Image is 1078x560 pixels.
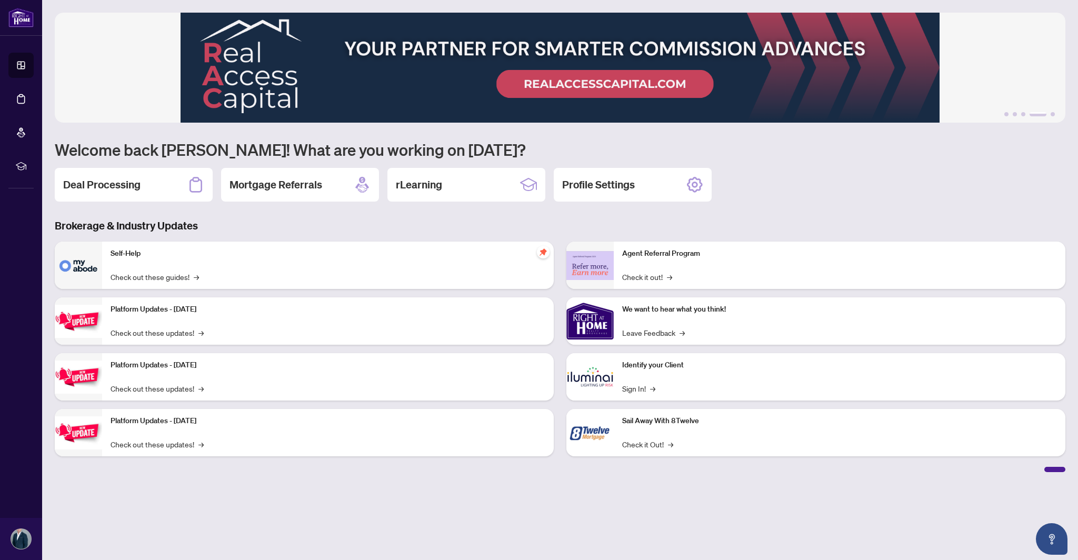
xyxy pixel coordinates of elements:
img: Slide 3 [55,13,1065,123]
p: Platform Updates - [DATE] [111,415,545,427]
button: Open asap [1036,523,1067,555]
span: → [668,438,673,450]
a: Check out these updates!→ [111,327,204,338]
p: Agent Referral Program [622,248,1057,259]
img: Self-Help [55,242,102,289]
p: Sail Away With 8Twelve [622,415,1057,427]
h2: rLearning [396,177,442,192]
button: 1 [1004,112,1009,116]
h2: Profile Settings [562,177,635,192]
button: 4 [1030,112,1046,116]
a: Check out these guides!→ [111,271,199,283]
img: Platform Updates - June 23, 2025 [55,416,102,449]
span: → [680,327,685,338]
img: Platform Updates - July 8, 2025 [55,361,102,394]
span: → [198,383,204,394]
img: logo [8,8,34,27]
img: Platform Updates - July 21, 2025 [55,305,102,338]
h1: Welcome back [PERSON_NAME]! What are you working on [DATE]? [55,139,1065,159]
span: → [198,327,204,338]
p: Platform Updates - [DATE] [111,304,545,315]
a: Sign In!→ [622,383,655,394]
p: We want to hear what you think! [622,304,1057,315]
h3: Brokerage & Industry Updates [55,218,1065,233]
h2: Mortgage Referrals [229,177,322,192]
img: Agent Referral Program [566,251,614,280]
p: Platform Updates - [DATE] [111,359,545,371]
button: 3 [1021,112,1025,116]
img: We want to hear what you think! [566,297,614,345]
span: → [198,438,204,450]
span: pushpin [537,246,550,258]
button: 5 [1051,112,1055,116]
span: → [194,271,199,283]
span: → [667,271,672,283]
img: Profile Icon [11,529,31,549]
a: Check out these updates!→ [111,438,204,450]
h2: Deal Processing [63,177,141,192]
p: Identify your Client [622,359,1057,371]
a: Check it out!→ [622,271,672,283]
button: 2 [1013,112,1017,116]
a: Check it Out!→ [622,438,673,450]
a: Leave Feedback→ [622,327,685,338]
span: → [650,383,655,394]
a: Check out these updates!→ [111,383,204,394]
p: Self-Help [111,248,545,259]
img: Identify your Client [566,353,614,401]
img: Sail Away With 8Twelve [566,409,614,456]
